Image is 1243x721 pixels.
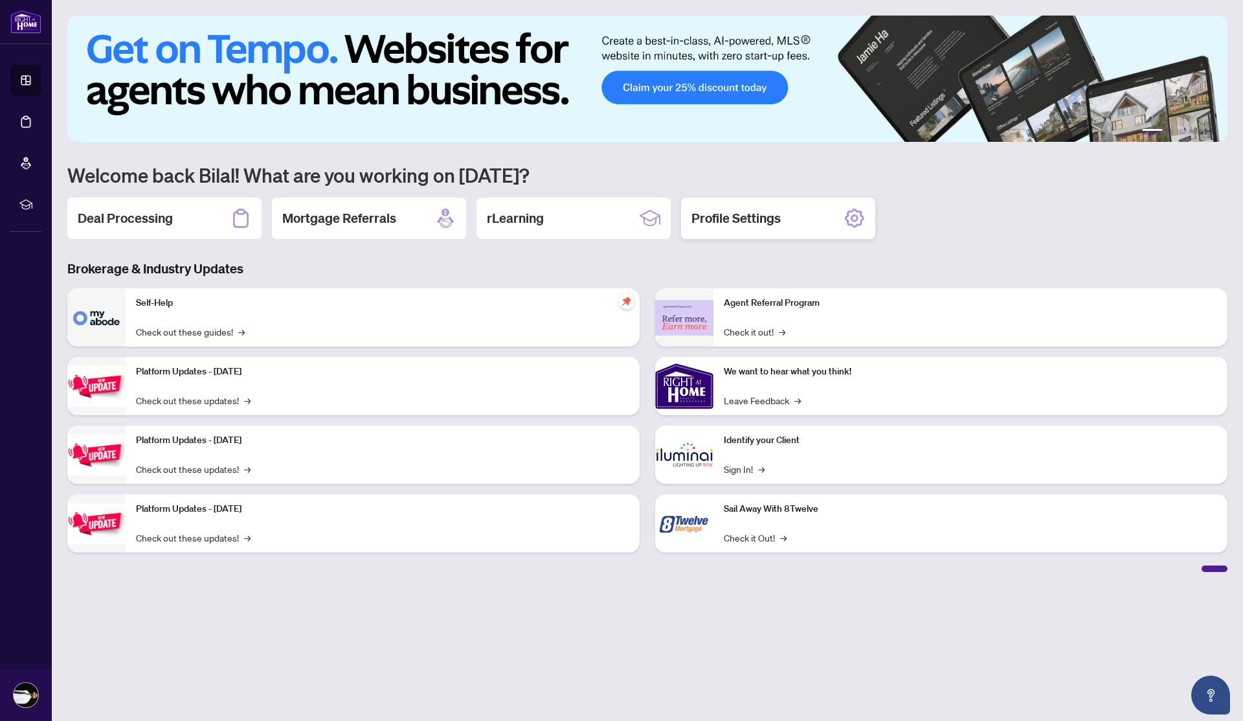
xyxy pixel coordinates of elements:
span: → [794,393,801,407]
img: Platform Updates - July 21, 2025 [67,366,126,407]
h2: Deal Processing [78,209,173,227]
a: Check out these updates!→ [136,462,251,476]
img: We want to hear what you think! [655,357,713,415]
img: Self-Help [67,288,126,347]
h1: Welcome back Bilal! What are you working on [DATE]? [67,163,1227,187]
h2: Mortgage Referrals [282,209,396,227]
img: Sail Away With 8Twelve [655,494,713,553]
img: Platform Updates - July 8, 2025 [67,435,126,475]
img: Identify your Client [655,426,713,484]
img: Agent Referral Program [655,300,713,336]
a: Leave Feedback→ [724,393,801,407]
span: pushpin [619,293,634,309]
p: Sail Away With 8Twelve [724,502,1217,516]
button: 5 [1199,129,1204,134]
span: → [244,531,251,545]
a: Check out these updates!→ [136,393,251,407]
p: Platform Updates - [DATE] [136,433,629,448]
p: Agent Referral Program [724,296,1217,310]
button: 3 [1178,129,1183,134]
img: logo [10,10,41,34]
p: We want to hear what you think! [724,365,1217,379]
span: → [244,462,251,476]
p: Identify your Client [724,433,1217,448]
button: Open asap [1191,676,1230,715]
a: Check it out!→ [724,325,785,339]
img: Profile Icon [14,683,38,707]
span: → [758,462,765,476]
span: → [238,325,245,339]
p: Platform Updates - [DATE] [136,502,629,516]
button: 4 [1189,129,1194,134]
span: → [779,325,785,339]
button: 1 [1142,129,1163,134]
a: Check it Out!→ [724,531,787,545]
h3: Brokerage & Industry Updates [67,260,1227,278]
span: → [244,393,251,407]
button: 2 [1168,129,1173,134]
a: Check out these updates!→ [136,531,251,545]
a: Sign In!→ [724,462,765,476]
p: Self-Help [136,296,629,310]
a: Check out these guides!→ [136,325,245,339]
button: 6 [1209,129,1215,134]
h2: Profile Settings [691,209,781,227]
p: Platform Updates - [DATE] [136,365,629,379]
img: Platform Updates - June 23, 2025 [67,503,126,544]
h2: rLearning [487,209,544,227]
img: Slide 0 [67,16,1227,142]
span: → [780,531,787,545]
